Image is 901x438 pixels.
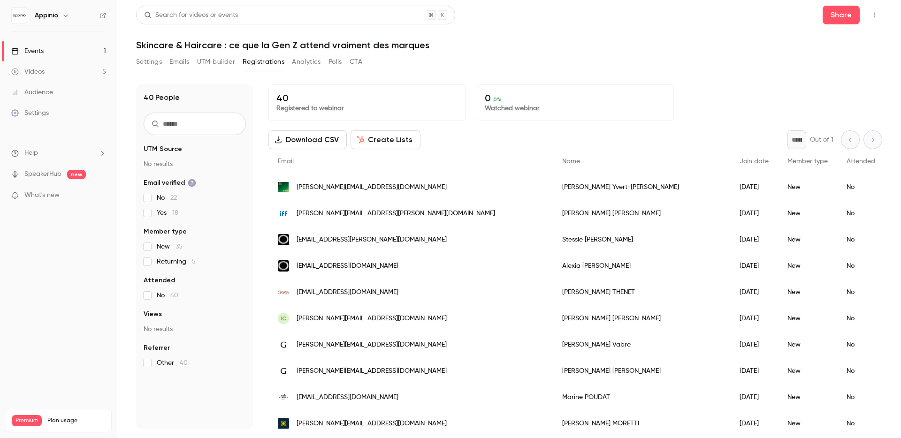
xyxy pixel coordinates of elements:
span: [EMAIL_ADDRESS][DOMAIN_NAME] [297,287,398,297]
p: No results [144,325,246,334]
div: New [778,305,837,332]
span: IC [281,314,286,323]
section: facet-groups [144,144,246,368]
div: [PERSON_NAME] [PERSON_NAME] [553,200,730,227]
div: [DATE] [730,279,778,305]
div: New [778,200,837,227]
img: galderma.com [278,365,289,377]
div: No [837,305,885,332]
div: Videos [11,67,45,76]
span: UTM Source [144,144,182,154]
p: Out of 1 [810,135,833,144]
span: Name [562,158,580,165]
span: [PERSON_NAME][EMAIL_ADDRESS][DOMAIN_NAME] [297,182,447,192]
img: loreal.com [278,260,289,272]
span: [PERSON_NAME][EMAIL_ADDRESS][DOMAIN_NAME] [297,419,447,429]
div: [PERSON_NAME] [PERSON_NAME] [553,305,730,332]
div: [DATE] [730,384,778,410]
span: 40 [180,360,188,366]
div: New [778,358,837,384]
div: [DATE] [730,305,778,332]
p: 0 [485,92,666,104]
div: No [837,410,885,437]
span: No [157,291,178,300]
span: Plan usage [47,417,106,424]
img: mane.com [278,181,289,193]
span: Other [157,358,188,368]
button: Emails [169,54,189,69]
div: [PERSON_NAME] Yvert-[PERSON_NAME] [553,174,730,200]
div: [DATE] [730,200,778,227]
button: Share [823,6,860,24]
span: [EMAIL_ADDRESS][DOMAIN_NAME] [297,261,398,271]
button: Download CSV [268,130,347,149]
div: [PERSON_NAME] THENET [553,279,730,305]
span: [PERSON_NAME][EMAIL_ADDRESS][DOMAIN_NAME] [297,314,447,324]
div: [PERSON_NAME] [PERSON_NAME] [553,358,730,384]
span: Yes [157,208,178,218]
span: Help [24,148,38,158]
h1: 40 People [144,92,180,103]
p: Registered to webinar [276,104,458,113]
button: UTM builder [197,54,235,69]
span: [PERSON_NAME][EMAIL_ADDRESS][PERSON_NAME][DOMAIN_NAME] [297,209,495,219]
button: Create Lists [351,130,420,149]
span: Member type [144,227,187,236]
span: Returning [157,257,196,266]
div: New [778,332,837,358]
span: No [157,193,177,203]
iframe: Noticeable Trigger [95,191,106,200]
li: help-dropdown-opener [11,148,106,158]
div: [DATE] [730,253,778,279]
img: naos.com [278,418,289,429]
img: Appinio [12,8,27,23]
div: Search for videos or events [144,10,238,20]
div: No [837,227,885,253]
div: New [778,227,837,253]
div: Marine POUDAT [553,384,730,410]
div: [DATE] [730,332,778,358]
div: Alexia [PERSON_NAME] [553,253,730,279]
span: Email [278,158,294,165]
div: [DATE] [730,410,778,437]
span: 0 % [493,96,502,103]
span: What's new [24,190,60,200]
span: Email verified [144,178,196,188]
div: Settings [11,108,49,118]
button: Settings [136,54,162,69]
p: 40 [276,92,458,104]
span: Premium [12,415,42,426]
div: New [778,410,837,437]
span: 22 [170,195,177,201]
div: Stessie [PERSON_NAME] [553,227,730,253]
span: Referrer [144,343,170,353]
h6: Appinio [35,11,58,20]
span: 5 [192,258,196,265]
button: CTA [350,54,362,69]
span: new [67,170,86,179]
div: Audience [11,88,53,97]
span: Attended [847,158,875,165]
img: rogecavailles.fr [278,287,289,298]
div: No [837,384,885,410]
span: Attended [144,276,175,285]
div: No [837,253,885,279]
div: No [837,358,885,384]
span: Views [144,310,162,319]
span: [EMAIL_ADDRESS][DOMAIN_NAME] [297,393,398,402]
span: 40 [170,292,178,299]
button: Polls [328,54,342,69]
img: iff.com [278,208,289,219]
img: hermes.com [278,392,289,403]
img: loreal.com [278,234,289,245]
span: [PERSON_NAME][EMAIL_ADDRESS][DOMAIN_NAME] [297,366,447,376]
span: Member type [787,158,828,165]
div: New [778,279,837,305]
div: [DATE] [730,174,778,200]
p: No results [144,159,246,169]
div: [PERSON_NAME] Vabre [553,332,730,358]
span: Join date [740,158,769,165]
a: SpeakerHub [24,169,61,179]
div: New [778,253,837,279]
div: New [778,384,837,410]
